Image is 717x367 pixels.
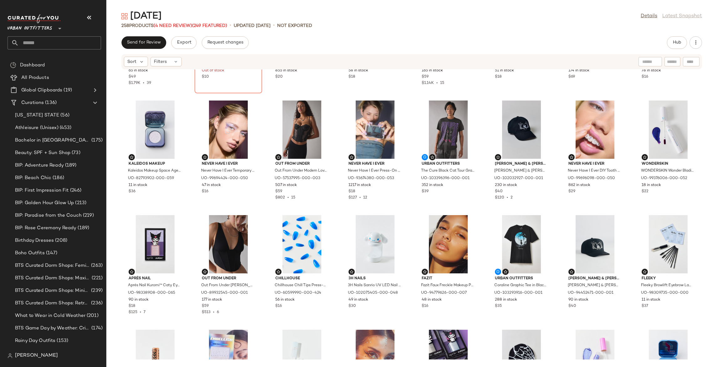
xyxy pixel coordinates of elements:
span: • [273,22,275,29]
span: Urban Outfitters [8,21,52,33]
img: svg%3e [121,13,128,19]
span: $18 [348,74,355,80]
span: • [357,196,363,200]
img: svg%3e [10,62,16,68]
span: Curations [21,99,44,106]
span: Urban Outfitters [495,276,548,282]
span: 352 in stock [422,183,443,188]
span: Export [176,40,191,45]
span: $69 [568,74,575,80]
img: svg%3e [350,155,353,159]
span: $1.79K [129,81,140,85]
span: 51 in stock [495,68,514,74]
span: $16 [422,303,428,309]
span: Boho Outfits [15,250,45,257]
img: 99376006_052_b [637,101,700,159]
span: (4 Need Review) [154,23,192,28]
span: • [211,310,217,314]
span: BTS Curated Dorm Shops: Maximalist [15,275,90,282]
span: Birthday Dresses [15,237,54,244]
img: svg%3e [350,270,353,274]
span: Bachelor in [GEOGRAPHIC_DATA]: LP [15,137,90,144]
img: 102075405_048_b [343,215,407,273]
span: Out From Under Modern Love Corset in Black at Urban Outfitters [275,168,328,174]
img: 99694424_050_b [197,101,260,159]
img: 60599990_424_b [270,215,333,273]
span: (175) [90,137,103,144]
span: BIP: Paradise from the Couch [15,212,82,219]
button: Hub [667,36,687,49]
span: $1.14K [422,81,434,85]
span: $10 [202,74,209,80]
span: [PERSON_NAME] & [PERSON_NAME] [495,161,548,167]
span: 39 [147,81,151,85]
button: Export [171,36,196,49]
span: (213) [74,199,86,207]
span: 11 in stock [642,297,660,303]
span: 56 in stock [275,297,295,303]
div: [DATE] [121,10,162,23]
img: svg%3e [570,155,573,159]
span: [US_STATE] STATE [15,112,59,119]
span: 855 in stock [275,68,297,74]
span: (189) [64,162,77,169]
span: • [285,196,291,200]
span: 258 [121,23,129,28]
span: Wonderskin [642,161,695,167]
span: BIP: First Impression Fit [15,187,69,194]
span: (249 Featured) [192,23,227,28]
span: UO-99376006-000-052 [641,176,687,181]
span: Beauty: SPF + Sun Shop [15,149,70,157]
img: svg%3e [643,155,647,159]
span: Chillhouse [275,276,328,282]
span: 49 in stock [348,297,368,303]
span: Global Clipboards [21,87,62,94]
span: Request changes [207,40,243,45]
span: $40 [568,303,576,309]
button: Send for Review [121,36,166,49]
span: BIP: Adventure Ready [15,162,64,169]
span: $16 [642,74,648,80]
span: $18 [129,303,135,309]
span: (221) [90,275,103,282]
span: Out From Under [202,276,255,282]
span: $16 [275,303,282,309]
span: UO-102075405-000-048 [348,290,398,296]
span: (136) [44,99,57,106]
img: 102032927_001_b [490,101,553,159]
span: BTS Curated Dorm Shops: Minimalist [15,287,90,294]
span: WONDERSKIN Wonder Blading All Day Lip Stain Masque in Beautiful at Urban Outfitters [641,168,694,174]
span: UO-98309735-000-000 [641,290,689,296]
img: svg%3e [496,155,500,159]
span: [PERSON_NAME] & [PERSON_NAME] [568,276,622,282]
span: $513 [202,310,211,314]
span: Kaleidos Makeup Space Age Multichrome Highlighter in Gifted at Urban Outfitters [128,168,181,174]
span: Fleeky Browlift Eyebrow Lamination Kit in Assorted at Urban Outfitters [641,283,694,288]
span: 177 in stock [202,297,222,303]
img: 98309735_000_b [637,215,700,273]
span: (263) [90,262,103,269]
span: (174) [90,325,103,332]
span: UO-89932545-000-001 [201,290,248,296]
span: 15 [291,196,295,200]
span: $59 [275,189,282,194]
span: $20 [275,74,283,80]
span: $40 [495,189,503,194]
span: 58 in stock [348,68,368,74]
span: 288 in stock [495,297,517,303]
img: 103293916_001_b [490,215,553,273]
span: $16 [202,189,208,194]
span: Coraline Graphic Tee in Black, Men's at Urban Outfitters [494,283,547,288]
span: $125 [129,310,137,314]
img: svg%3e [277,270,280,274]
span: UO-93674380-000-053 [348,176,394,181]
span: Sort [127,59,136,65]
span: (147) [45,250,58,257]
span: 3H Nails [348,276,402,282]
span: (186) [51,174,64,182]
span: Hub [673,40,681,45]
span: • [230,22,231,29]
span: BIP: Rose Ceremony Ready [15,225,76,232]
span: UO-57537995-000-003 [275,176,320,181]
span: (73) [70,149,80,157]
